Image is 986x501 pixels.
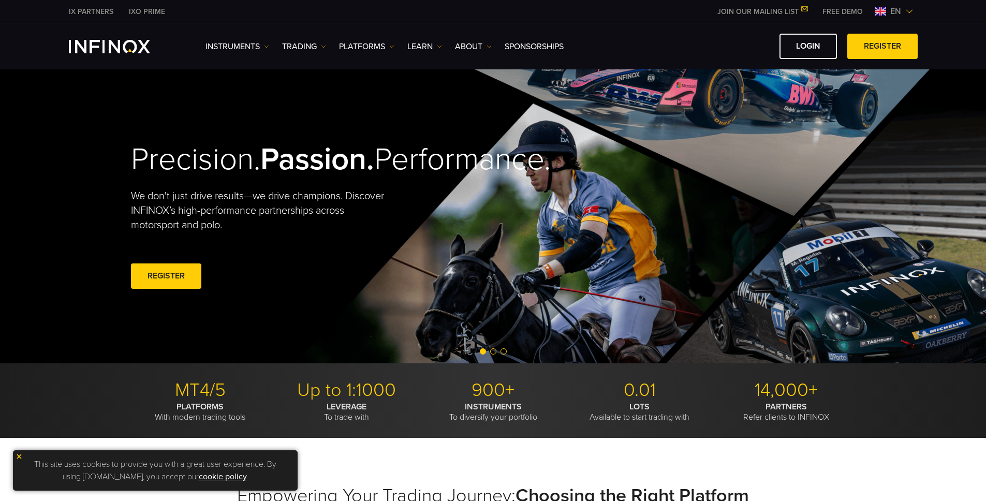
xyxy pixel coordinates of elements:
[131,402,270,422] p: With modern trading tools
[779,34,837,59] a: LOGIN
[131,379,270,402] p: MT4/5
[69,40,174,53] a: INFINOX Logo
[205,40,269,53] a: Instruments
[629,402,650,412] strong: LOTS
[465,402,522,412] strong: INSTRUMENTS
[847,34,918,59] a: REGISTER
[710,7,815,16] a: JOIN OUR MAILING LIST
[570,379,709,402] p: 0.01
[424,402,563,422] p: To diversify your portfolio
[61,6,121,17] a: INFINOX
[501,348,507,355] span: Go to slide 3
[570,402,709,422] p: Available to start trading with
[260,141,374,178] strong: Passion.
[455,40,492,53] a: ABOUT
[277,402,416,422] p: To trade with
[490,348,496,355] span: Go to slide 2
[327,402,366,412] strong: LEVERAGE
[339,40,394,53] a: PLATFORMS
[131,189,392,232] p: We don't just drive results—we drive champions. Discover INFINOX’s high-performance partnerships ...
[282,40,326,53] a: TRADING
[424,379,563,402] p: 900+
[815,6,871,17] a: INFINOX MENU
[176,402,224,412] strong: PLATFORMS
[407,40,442,53] a: Learn
[717,402,856,422] p: Refer clients to INFINOX
[121,6,173,17] a: INFINOX
[766,402,807,412] strong: PARTNERS
[199,471,247,482] a: cookie policy
[18,455,292,485] p: This site uses cookies to provide you with a great user experience. By using [DOMAIN_NAME], you a...
[480,348,486,355] span: Go to slide 1
[131,141,457,179] h2: Precision. Performance.
[505,40,564,53] a: SPONSORSHIPS
[131,263,201,289] a: REGISTER
[16,453,23,460] img: yellow close icon
[886,5,905,18] span: en
[717,379,856,402] p: 14,000+
[277,379,416,402] p: Up to 1:1000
